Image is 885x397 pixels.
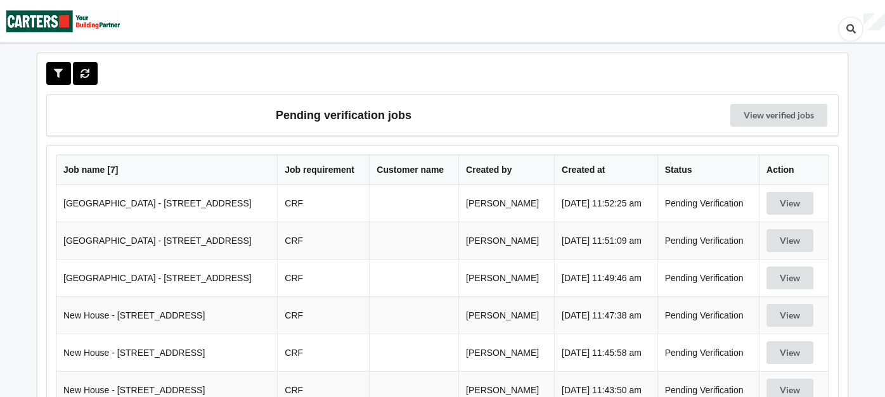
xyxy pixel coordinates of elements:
button: View [766,229,813,252]
th: Status [657,155,759,185]
button: View [766,304,813,327]
a: View [766,385,816,395]
td: Pending Verification [657,259,759,296]
a: View [766,236,816,246]
td: CRF [277,222,369,259]
div: User Profile [863,13,885,31]
td: CRF [277,259,369,296]
td: [DATE] 11:52:25 am [554,185,657,222]
td: [DATE] 11:51:09 am [554,222,657,259]
td: Pending Verification [657,185,759,222]
th: Job requirement [277,155,369,185]
td: [GEOGRAPHIC_DATA] - [STREET_ADDRESS] [56,222,277,259]
td: [DATE] 11:45:58 am [554,334,657,371]
td: [GEOGRAPHIC_DATA] - [STREET_ADDRESS] [56,259,277,296]
td: New House - [STREET_ADDRESS] [56,296,277,334]
th: Created by [458,155,554,185]
img: Carters [6,1,120,42]
td: [DATE] 11:47:38 am [554,296,657,334]
th: Action [759,155,829,185]
td: [PERSON_NAME] [458,185,554,222]
th: Customer name [369,155,458,185]
td: [DATE] 11:49:46 am [554,259,657,296]
h3: Pending verification jobs [56,104,631,127]
td: CRF [277,334,369,371]
td: CRF [277,185,369,222]
td: [PERSON_NAME] [458,259,554,296]
a: View verified jobs [730,104,827,127]
td: Pending Verification [657,222,759,259]
td: [PERSON_NAME] [458,334,554,371]
td: New House - [STREET_ADDRESS] [56,334,277,371]
td: [GEOGRAPHIC_DATA] - [STREET_ADDRESS] [56,185,277,222]
a: View [766,310,816,320]
td: [PERSON_NAME] [458,222,554,259]
button: View [766,267,813,289]
a: View [766,348,816,358]
th: Job name [ 7 ] [56,155,277,185]
td: Pending Verification [657,296,759,334]
a: View [766,198,816,208]
button: View [766,341,813,364]
td: CRF [277,296,369,334]
a: View [766,273,816,283]
button: View [766,192,813,215]
td: Pending Verification [657,334,759,371]
td: [PERSON_NAME] [458,296,554,334]
th: Created at [554,155,657,185]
